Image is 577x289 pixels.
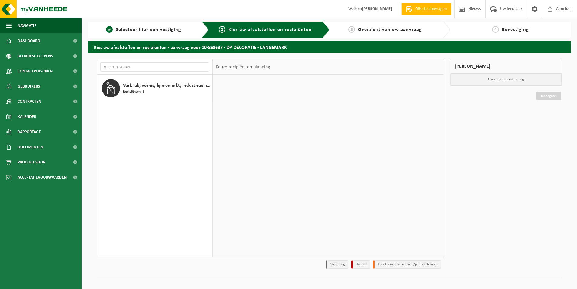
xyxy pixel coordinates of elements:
[213,59,273,75] div: Keuze recipiënt en planning
[18,94,41,109] span: Contracten
[492,26,499,33] span: 4
[373,260,441,269] li: Tijdelijk niet toegestaan/période limitée
[18,49,53,64] span: Bedrijfsgegevens
[414,6,448,12] span: Offerte aanvragen
[123,82,211,89] span: Verf, lak, vernis, lijm en inkt, industrieel in kleinverpakking
[18,33,40,49] span: Dashboard
[219,26,225,33] span: 2
[18,18,36,33] span: Navigatie
[106,26,113,33] span: 1
[362,7,392,11] strong: [PERSON_NAME]
[351,260,370,269] li: Holiday
[450,74,562,85] p: Uw winkelmand is leeg
[348,26,355,33] span: 3
[358,27,422,32] span: Overzicht van uw aanvraag
[123,89,144,95] span: Recipiënten: 1
[401,3,451,15] a: Offerte aanvragen
[100,62,209,72] input: Materiaal zoeken
[18,155,45,170] span: Product Shop
[18,124,41,139] span: Rapportage
[88,41,571,53] h2: Kies uw afvalstoffen en recipiënten - aanvraag voor 10-868637 - DP DECORATIE - LANGEMARK
[116,27,181,32] span: Selecteer hier een vestiging
[450,59,562,74] div: [PERSON_NAME]
[18,64,53,79] span: Contactpersonen
[18,139,43,155] span: Documenten
[326,260,348,269] li: Vaste dag
[18,109,36,124] span: Kalender
[91,26,197,33] a: 1Selecteer hier een vestiging
[18,170,67,185] span: Acceptatievoorwaarden
[18,79,40,94] span: Gebruikers
[502,27,529,32] span: Bevestiging
[97,75,212,102] button: Verf, lak, vernis, lijm en inkt, industrieel in kleinverpakking Recipiënten: 1
[228,27,312,32] span: Kies uw afvalstoffen en recipiënten
[536,92,561,100] a: Doorgaan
